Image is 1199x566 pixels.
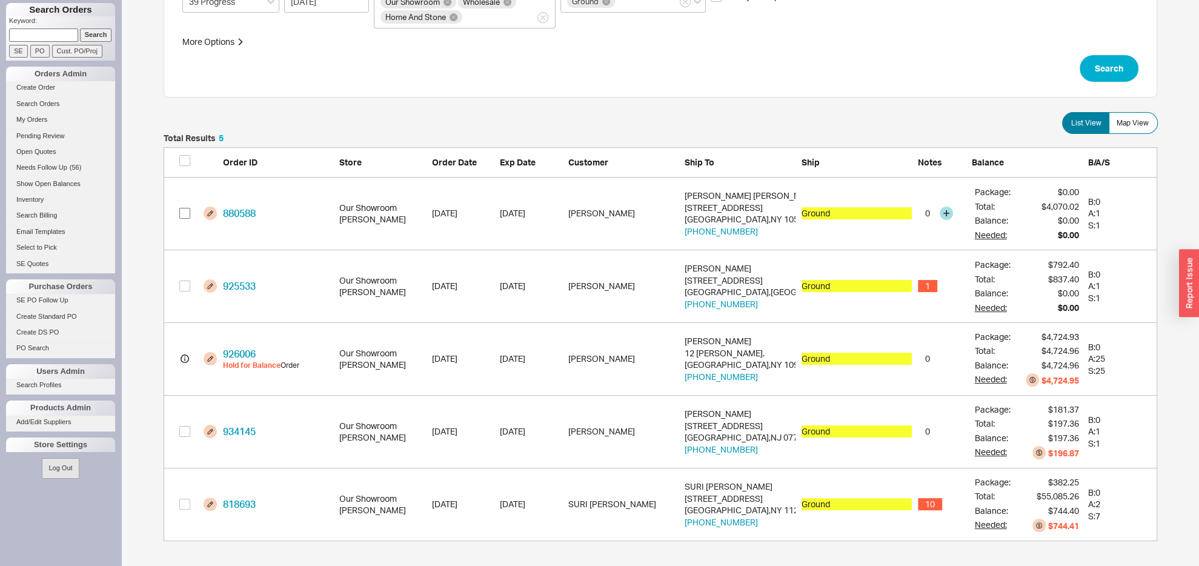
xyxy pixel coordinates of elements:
[1041,345,1079,357] div: $4,724.96
[975,519,1011,532] div: Needed:
[6,416,115,428] a: Add/Edit Suppliers
[972,157,1004,167] span: Balance
[918,425,937,438] span: 0
[432,280,494,292] div: 7/17/25
[385,13,446,21] span: Home And Stone
[432,353,494,365] div: 8/4/25
[9,45,28,58] input: SE
[6,3,115,16] h1: Search Orders
[6,379,115,391] a: Search Profiles
[182,36,234,48] div: More Options
[1088,487,1150,499] div: B: 0
[339,275,425,287] div: Our Showroom
[685,225,758,238] button: [PHONE_NUMBER]
[339,431,425,444] div: [PERSON_NAME]
[918,157,942,167] span: Notes
[1048,418,1079,430] div: $197.36
[975,287,1011,299] div: Balance:
[1058,287,1079,299] div: $0.00
[219,133,224,143] span: 5
[975,418,1011,430] div: Total:
[339,286,425,298] div: [PERSON_NAME]
[1048,476,1079,488] div: $382.25
[223,157,257,167] span: Order ID
[1080,55,1138,82] button: Search
[1058,229,1079,241] div: $0.00
[52,45,102,58] input: Cust. PO/Proj
[6,209,115,222] a: Search Billing
[685,481,795,528] div: [STREET_ADDRESS] [GEOGRAPHIC_DATA] , NY 11210
[1058,186,1079,198] div: $0.00
[685,444,758,456] button: [PHONE_NUMBER]
[918,353,937,365] span: 0
[975,215,1011,227] div: Balance:
[1088,268,1150,281] div: B: 0
[685,190,795,202] div: [PERSON_NAME] [PERSON_NAME]
[1117,118,1149,128] span: Map View
[6,326,115,339] a: Create DS PO
[975,476,1011,488] div: Package:
[568,425,679,438] div: Dominick Perrier-Strand
[223,207,256,219] a: 880588
[975,186,1011,198] div: Package:
[975,404,1011,416] div: Package:
[339,420,425,432] div: Our Showroom
[568,280,679,292] div: Taryn Proler
[1048,520,1079,532] div: $744.41
[6,161,115,174] a: Needs Follow Up(56)
[164,134,224,142] h5: Total Results
[1088,341,1150,353] div: B: 0
[1037,490,1079,502] div: $55,085.26
[164,178,1157,541] div: grid
[432,157,477,167] span: Order Date
[975,201,1011,213] div: Total:
[6,342,115,355] a: PO Search
[685,298,758,310] button: [PHONE_NUMBER]
[432,498,494,510] div: 3/22/21
[223,498,256,510] a: 818693
[1041,331,1079,343] div: $4,724.93
[6,178,115,190] a: Show Open Balances
[975,229,1011,241] div: Needed:
[6,193,115,206] a: Inventory
[339,504,425,516] div: [PERSON_NAME]
[1048,259,1079,271] div: $792.40
[6,67,115,81] div: Orders Admin
[339,359,425,371] div: [PERSON_NAME]
[1088,353,1150,365] div: A: 25
[1088,196,1150,208] div: B: 0
[1048,404,1079,416] div: $181.37
[918,280,937,292] span: 1
[1088,207,1150,219] div: A: 1
[802,207,912,219] div: Ground
[685,262,795,275] div: [PERSON_NAME]
[685,335,795,347] div: [PERSON_NAME]
[1048,505,1079,517] div: $744.40
[30,45,50,58] input: PO
[223,348,256,360] a: 926006
[500,498,562,510] div: 8/12/25
[1058,215,1079,227] div: $0.00
[6,225,115,238] a: Email Templates
[339,202,425,214] div: Our Showroom
[802,157,820,167] span: Ship
[685,371,758,383] button: [PHONE_NUMBER]
[802,425,912,438] div: Ground
[6,130,115,142] a: Pending Review
[6,258,115,270] a: SE Quotes
[223,361,281,370] span: Hold for Balance
[1088,414,1150,426] div: B: 0
[918,498,942,510] span: 10
[1048,273,1079,285] div: $837.40
[70,164,82,171] span: ( 56 )
[1088,498,1150,510] div: A: 2
[182,36,244,48] button: More Options
[975,345,1011,357] div: Total:
[6,145,115,158] a: Open Quotes
[1041,201,1079,213] div: $4,070.02
[918,207,937,219] span: 0
[568,157,608,167] span: Customer
[500,207,562,219] div: 1/1/00
[6,364,115,379] div: Users Admin
[802,280,912,292] div: Ground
